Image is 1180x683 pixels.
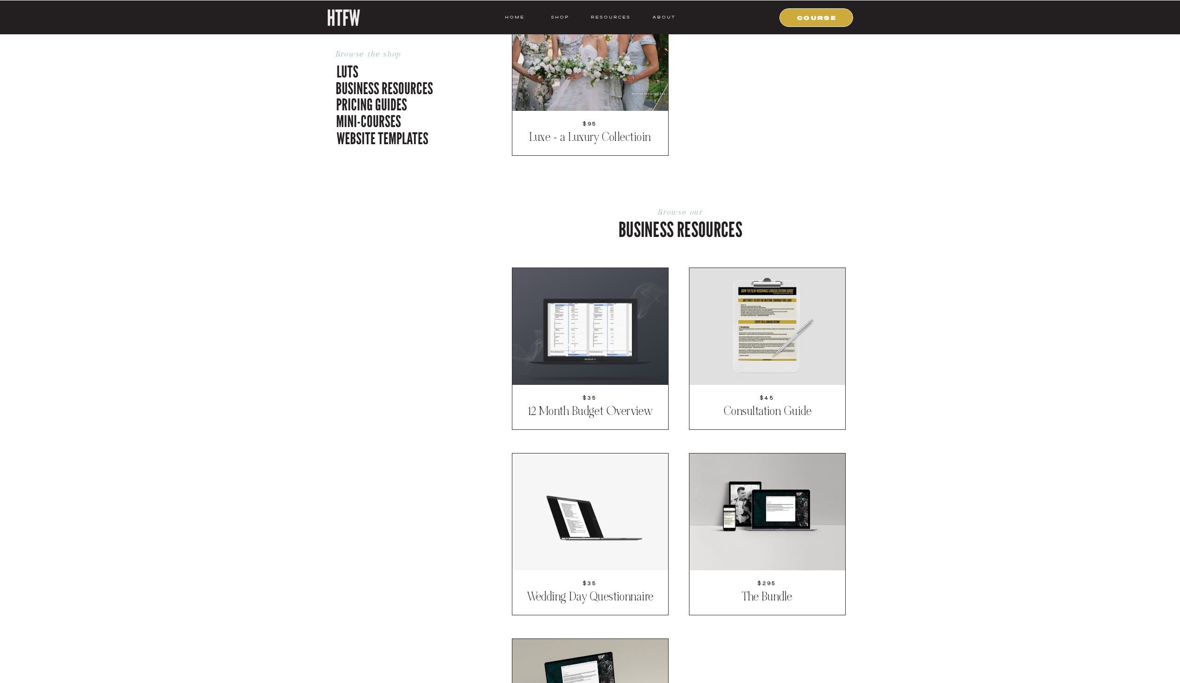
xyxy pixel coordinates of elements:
[523,394,657,403] a: $35
[587,13,631,21] a: resources
[336,93,455,113] a: pricing guides
[696,404,839,420] a: Consultation Guide
[336,77,444,96] a: business resources
[701,590,834,606] a: The Bundle
[523,404,657,420] a: 12 Month Budget Overview
[785,13,848,21] a: COURSE
[523,579,657,588] a: $35
[523,590,657,606] a: Wedding Day Questionnaire
[505,13,524,21] a: HOME
[523,130,657,146] a: Luxe - a Luxury Collectioin
[336,110,441,129] a: mini-courses
[701,394,834,403] a: $45
[652,13,676,21] a: ABOUT
[336,49,477,60] p: Browse the shop
[337,127,431,147] a: website templates
[534,215,827,242] p: business resources
[337,60,431,80] a: luts
[701,579,834,588] a: $295
[534,207,827,218] p: Browse our
[523,120,657,129] a: $95
[542,13,579,21] a: shop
